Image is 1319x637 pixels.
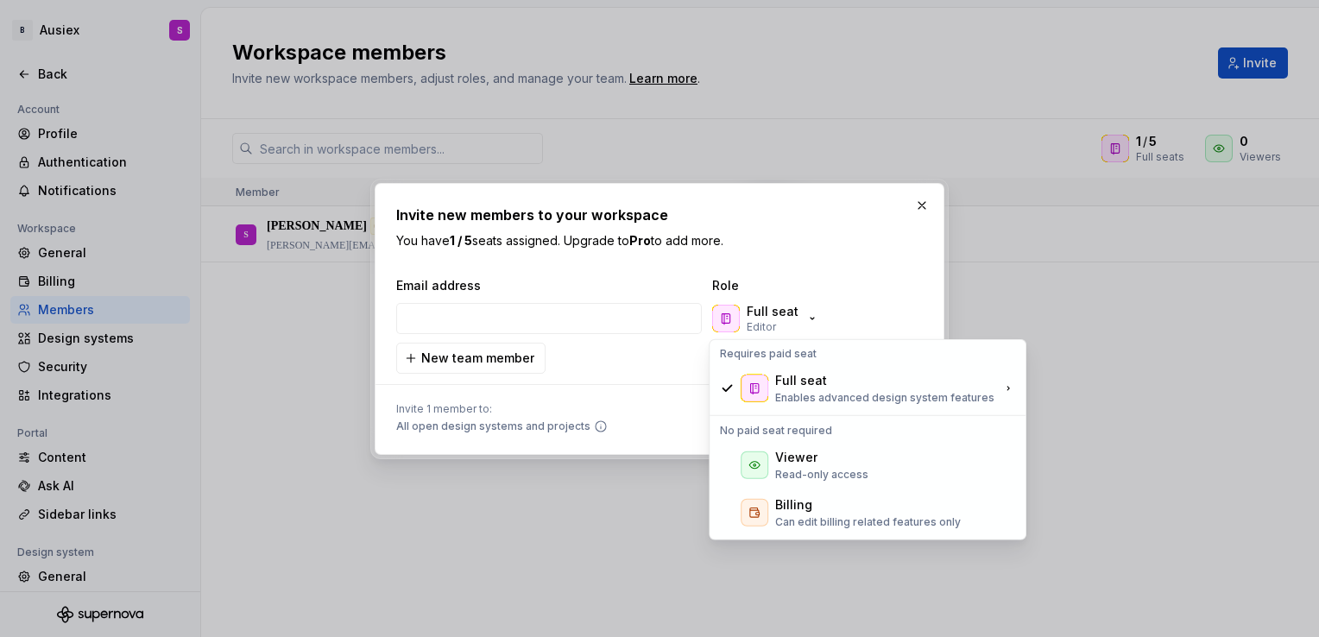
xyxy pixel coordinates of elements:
b: 1 / 5 [450,233,472,248]
div: No paid seat required [713,419,1022,440]
div: Full seat [775,371,827,388]
span: All open design systems and projects [396,419,590,433]
p: Read-only access [775,467,868,481]
span: New team member [421,350,534,367]
p: Enables advanced design system features [775,390,994,404]
p: You have seats assigned. Upgrade to to add more. [396,232,923,249]
h2: Invite new members to your workspace [396,205,923,225]
span: Invite 1 member to: [396,402,608,416]
div: Billing [775,495,812,513]
p: Editor [747,320,776,334]
p: Full seat [747,303,798,320]
div: Viewer [775,448,817,465]
span: Role [712,277,885,294]
button: Full seatEditor [709,301,826,336]
p: Can edit billing related features only [775,514,961,528]
div: Requires paid seat [713,343,1022,363]
b: Pro [629,233,651,248]
button: New team member [396,343,546,374]
span: Email address [396,277,705,294]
